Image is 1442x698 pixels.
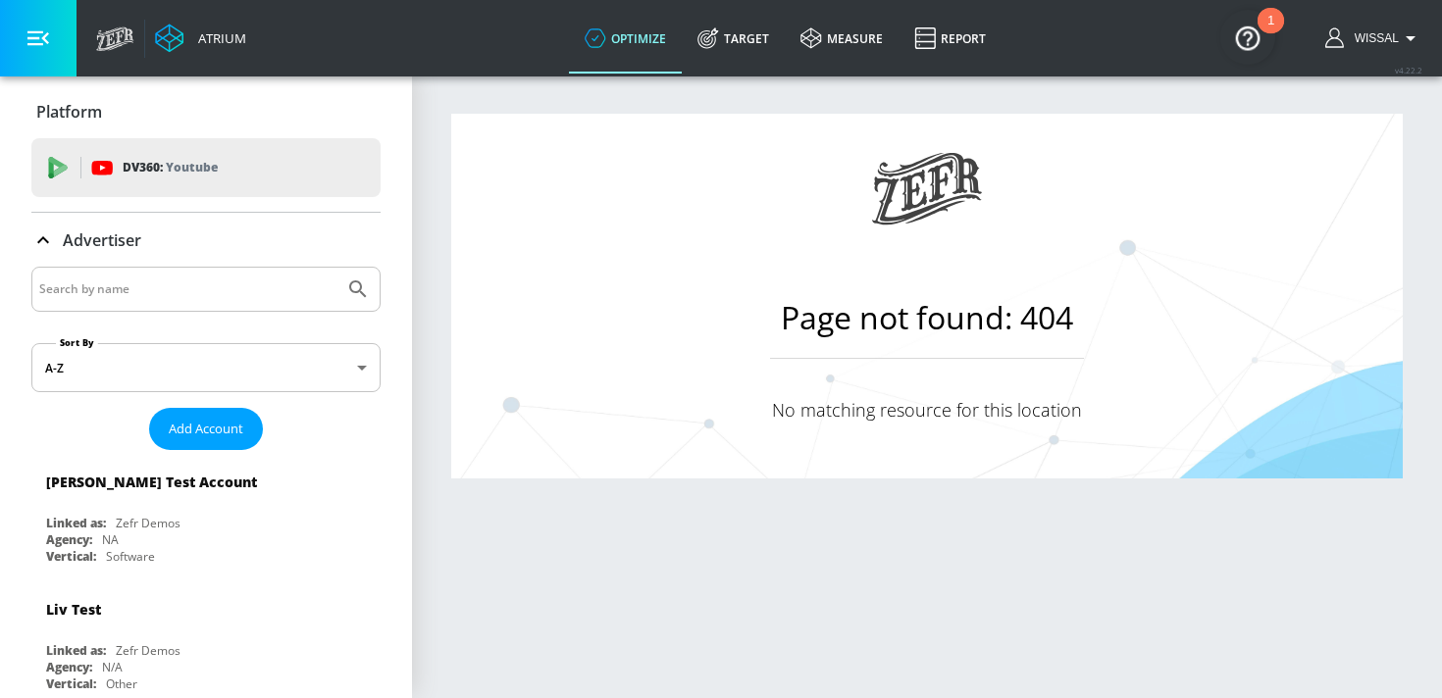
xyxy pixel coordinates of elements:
[31,343,381,392] div: A-Z
[46,515,106,531] div: Linked as:
[46,548,96,565] div: Vertical:
[106,548,155,565] div: Software
[785,3,899,74] a: measure
[682,3,785,74] a: Target
[63,229,141,251] p: Advertiser
[899,3,1002,74] a: Report
[31,585,381,697] div: Liv TestLinked as:Zefr DemosAgency:N/AVertical:Other
[169,418,243,440] span: Add Account
[569,3,682,74] a: optimize
[1395,65,1422,75] span: v 4.22.2
[106,675,137,692] div: Other
[102,659,123,675] div: N/A
[1325,26,1422,50] button: Wissal
[116,642,180,659] div: Zefr Demos
[149,408,263,450] button: Add Account
[116,515,180,531] div: Zefr Demos
[39,276,336,302] input: Search by name
[123,157,218,178] p: DV360:
[155,24,246,53] a: Atrium
[46,642,106,659] div: Linked as:
[46,675,96,692] div: Vertical:
[46,473,257,491] div: [PERSON_NAME] Test Account
[36,101,102,123] p: Platform
[46,531,92,548] div: Agency:
[31,458,381,570] div: [PERSON_NAME] Test AccountLinked as:Zefr DemosAgency:NAVertical:Software
[190,29,246,47] div: Atrium
[770,296,1084,359] h1: Page not found: 404
[31,84,381,139] div: Platform
[1267,21,1274,46] div: 1
[1347,31,1399,45] span: login as: wissal.elhaddaoui@zefr.com
[31,213,381,268] div: Advertiser
[46,659,92,675] div: Agency:
[166,157,218,177] p: Youtube
[1220,10,1275,65] button: Open Resource Center, 1 new notification
[56,336,98,349] label: Sort By
[31,138,381,197] div: DV360: Youtube
[46,600,101,619] div: Liv Test
[102,531,119,548] div: NA
[770,398,1084,422] p: No matching resource for this location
